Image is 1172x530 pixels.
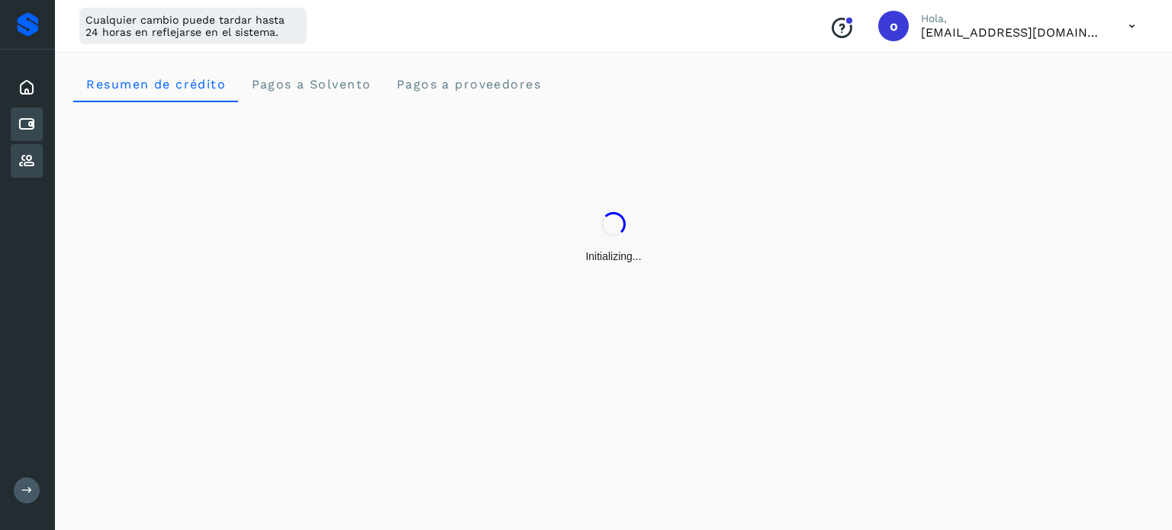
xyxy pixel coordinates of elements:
span: Resumen de crédito [85,77,226,92]
div: Cuentas por pagar [11,108,43,141]
span: Pagos a Solvento [250,77,371,92]
p: Hola, [921,12,1104,25]
p: orlando@rfllogistics.com.mx [921,25,1104,40]
span: Pagos a proveedores [395,77,541,92]
div: Cualquier cambio puede tardar hasta 24 horas en reflejarse en el sistema. [79,8,307,44]
div: Proveedores [11,144,43,178]
div: Inicio [11,71,43,104]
